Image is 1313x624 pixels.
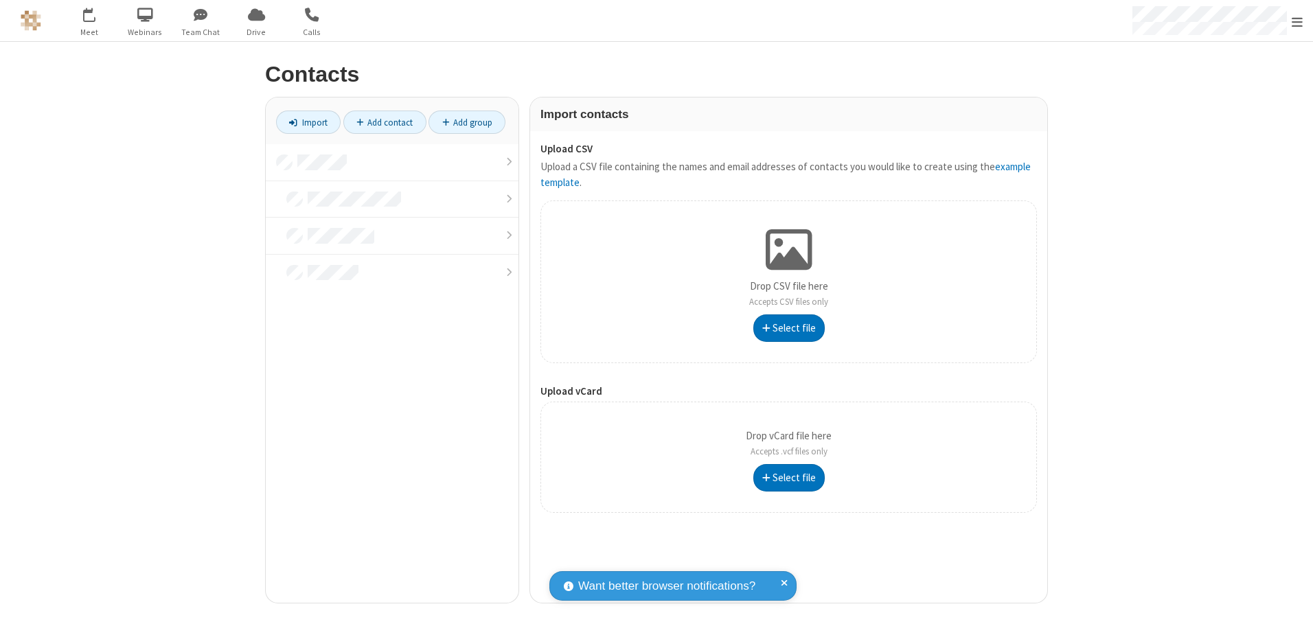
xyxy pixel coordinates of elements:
span: Webinars [119,26,171,38]
button: Select file [753,314,825,342]
p: Upload a CSV file containing the names and email addresses of contacts you would like to create u... [540,159,1037,190]
div: 4 [93,8,102,18]
h2: Contacts [265,62,1048,86]
a: Import [276,111,341,134]
span: Team Chat [175,26,227,38]
a: Add group [429,111,505,134]
a: example template [540,160,1031,189]
h3: Import contacts [540,108,1037,121]
button: Select file [753,464,825,492]
span: Drive [231,26,282,38]
p: Drop CSV file here [749,279,828,310]
label: Upload vCard [540,384,1037,400]
span: Calls [286,26,338,38]
span: Accepts .vcf files only [751,446,827,457]
a: Add contact [343,111,426,134]
span: Want better browser notifications? [578,577,755,595]
span: Accepts CSV files only [749,296,828,308]
img: QA Selenium DO NOT DELETE OR CHANGE [21,10,41,31]
p: Drop vCard file here [746,428,832,459]
span: Meet [64,26,115,38]
label: Upload CSV [540,141,1037,157]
